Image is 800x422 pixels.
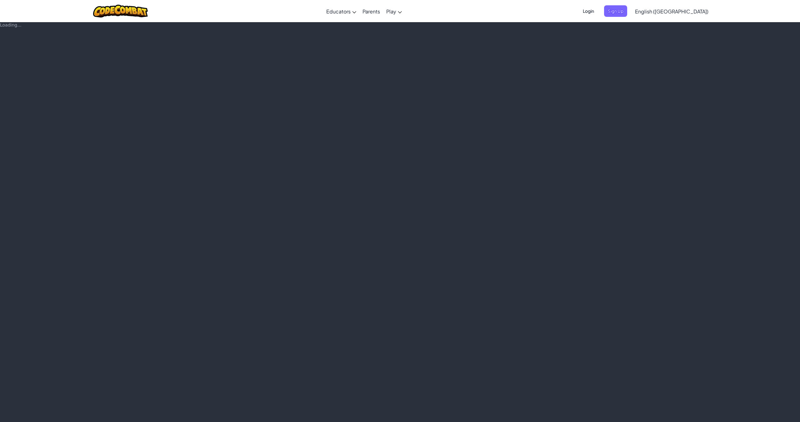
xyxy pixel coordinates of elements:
span: Play [386,8,396,15]
span: English ([GEOGRAPHIC_DATA]) [635,8,708,15]
a: Parents [359,3,383,20]
span: Educators [326,8,351,15]
a: English ([GEOGRAPHIC_DATA]) [632,3,712,20]
button: Sign Up [604,5,627,17]
a: Educators [323,3,359,20]
a: Play [383,3,405,20]
button: Login [579,5,598,17]
img: CodeCombat logo [93,5,148,17]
